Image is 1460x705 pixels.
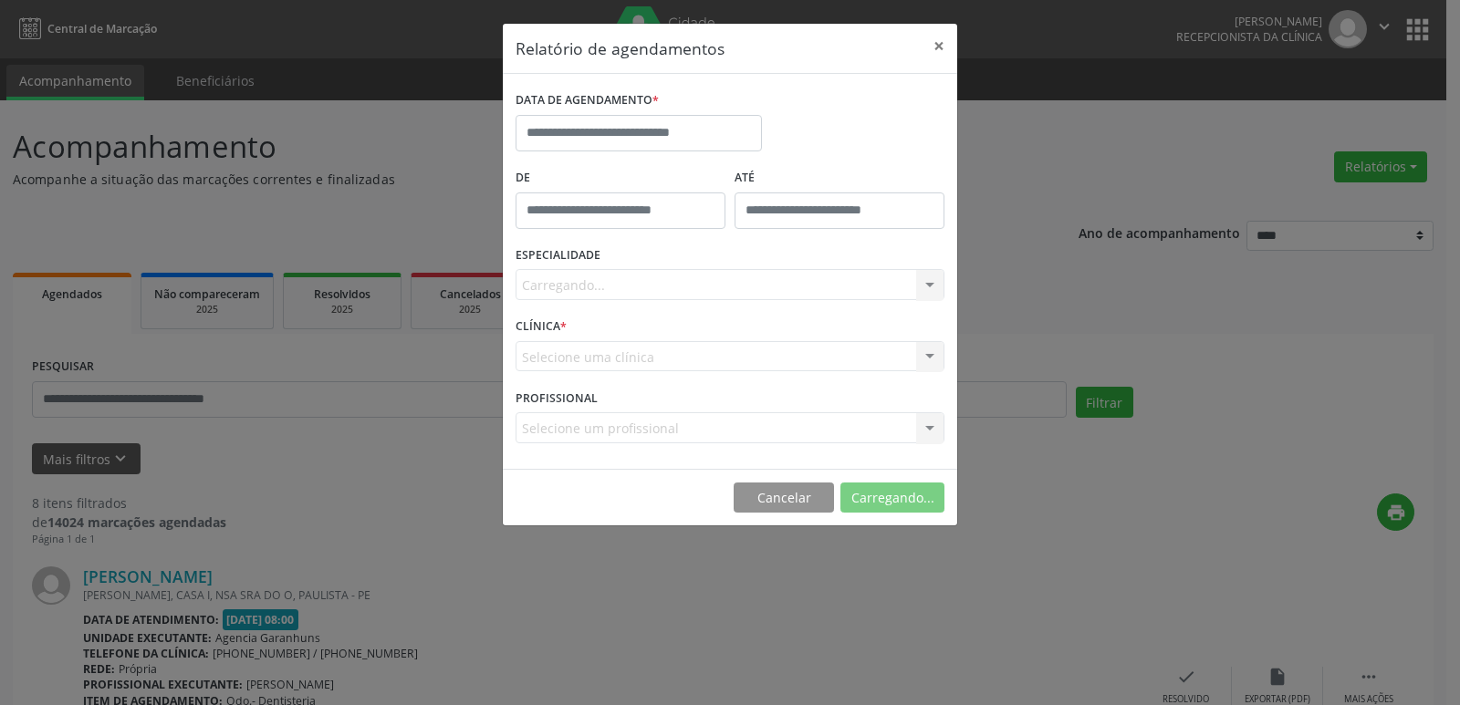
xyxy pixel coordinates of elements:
button: Cancelar [734,482,834,513]
label: De [516,164,725,192]
label: ESPECIALIDADE [516,242,600,270]
h5: Relatório de agendamentos [516,36,725,60]
label: CLÍNICA [516,313,567,341]
button: Carregando... [840,482,944,513]
button: Close [921,24,957,68]
label: DATA DE AGENDAMENTO [516,87,659,115]
label: PROFISSIONAL [516,384,598,412]
label: ATÉ [735,164,944,192]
